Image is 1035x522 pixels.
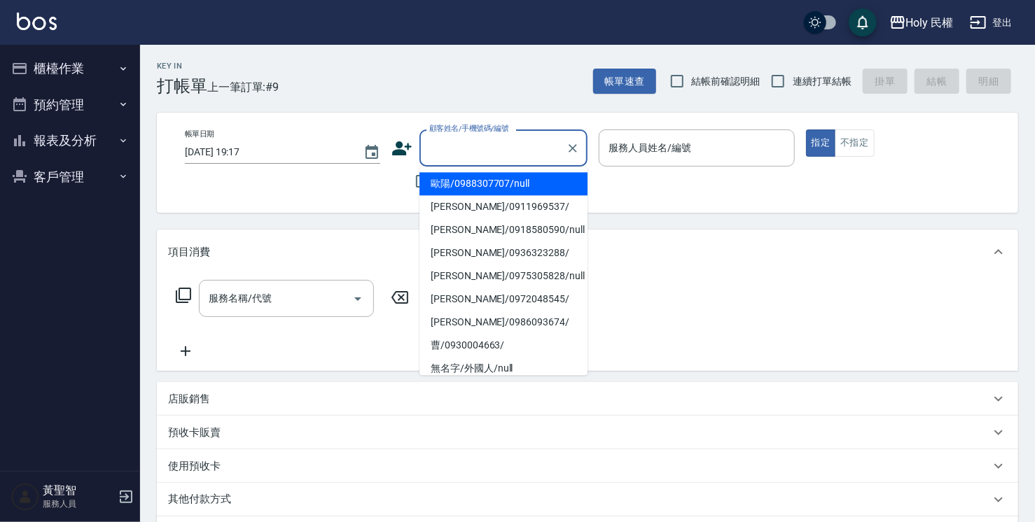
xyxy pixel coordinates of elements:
[429,123,509,134] label: 顧客姓名/手機號碼/編號
[157,62,207,71] h2: Key In
[355,136,389,169] button: Choose date, selected date is 2025-09-05
[419,357,588,380] li: 無名字/外國人/null
[419,241,588,264] li: [PERSON_NAME]/0936323288/
[793,74,852,89] span: 連續打單結帳
[168,492,238,507] p: 其他付款方式
[692,74,760,89] span: 結帳前確認明細
[185,141,349,164] input: YYYY/MM/DD hh:mm
[419,172,588,195] li: 歐陽/0988307707/null
[43,484,114,498] h5: 黃聖智
[419,264,588,288] li: [PERSON_NAME]/0975305828/null
[207,78,279,96] span: 上一筆訂單:#9
[419,288,588,311] li: [PERSON_NAME]/0972048545/
[6,50,134,87] button: 櫃檯作業
[17,13,57,30] img: Logo
[11,483,39,511] img: Person
[419,311,588,334] li: [PERSON_NAME]/0986093674/
[6,87,134,123] button: 預約管理
[563,139,583,158] button: Clear
[964,10,1018,36] button: 登出
[884,8,959,37] button: Holy 民權
[6,159,134,195] button: 客戶管理
[168,459,221,474] p: 使用預收卡
[185,129,214,139] label: 帳單日期
[806,129,836,157] button: 指定
[419,334,588,357] li: 曹/0930004663/
[157,449,1018,483] div: 使用預收卡
[43,498,114,510] p: 服務人員
[157,416,1018,449] div: 預收卡販賣
[419,218,588,241] li: [PERSON_NAME]/0918580590/null
[347,288,369,310] button: Open
[168,245,210,260] p: 項目消費
[157,483,1018,516] div: 其他付款方式
[168,425,221,440] p: 預收卡販賣
[849,8,877,36] button: save
[157,382,1018,416] div: 店販銷售
[593,69,656,94] button: 帳單速查
[157,230,1018,274] div: 項目消費
[6,122,134,159] button: 報表及分析
[168,392,210,407] p: 店販銷售
[835,129,874,157] button: 不指定
[906,14,954,31] div: Holy 民權
[419,195,588,218] li: [PERSON_NAME]/0911969537/
[157,76,207,96] h3: 打帳單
